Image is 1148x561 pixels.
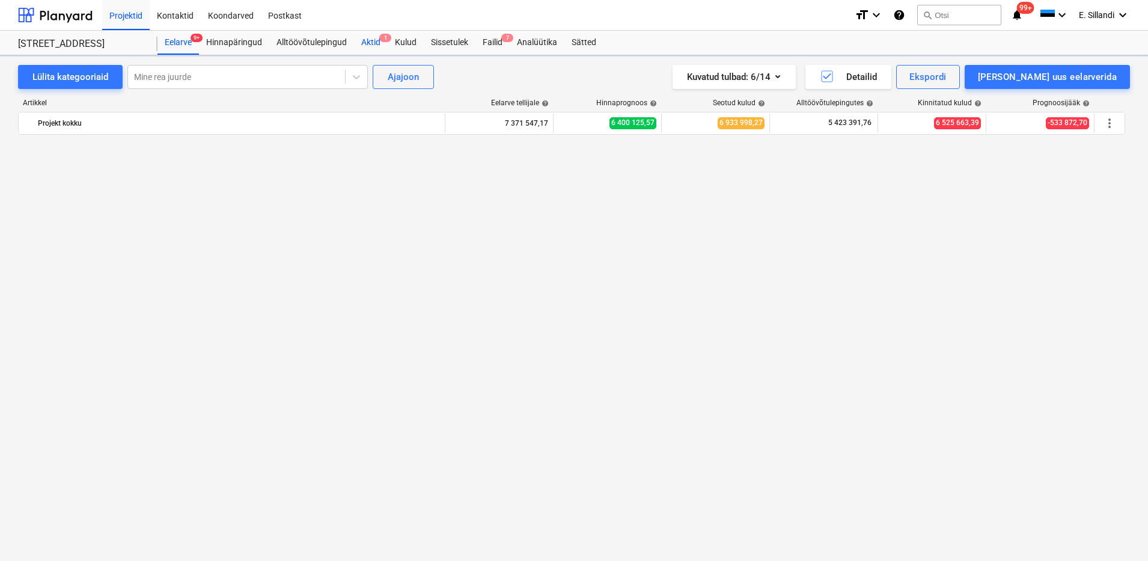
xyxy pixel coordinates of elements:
a: Hinnapäringud [199,31,269,55]
div: Kinnitatud kulud [918,99,982,107]
span: Rohkem tegevusi [1102,116,1117,130]
a: Aktid1 [354,31,388,55]
span: help [1080,100,1090,107]
span: 99+ [1017,2,1034,14]
div: Prognoosijääk [1033,99,1090,107]
div: 7 371 547,17 [450,114,548,133]
a: Analüütika [510,31,564,55]
span: E. Sillandi [1079,10,1114,20]
a: Alltöövõtulepingud [269,31,354,55]
span: 1 [379,34,391,42]
div: Failid [475,31,510,55]
i: keyboard_arrow_down [1055,8,1069,22]
div: Eelarve tellijale [491,99,549,107]
div: Aktid [354,31,388,55]
span: help [864,100,873,107]
div: Eelarve [157,31,199,55]
span: 6 525 663,39 [934,117,981,129]
div: Detailid [820,69,877,85]
span: 5 423 391,76 [827,118,873,128]
button: [PERSON_NAME] uus eelarverida [965,65,1130,89]
div: Artikkel [18,99,446,107]
i: keyboard_arrow_down [869,8,884,22]
a: Failid7 [475,31,510,55]
span: help [756,100,765,107]
div: [PERSON_NAME] uus eelarverida [978,69,1117,85]
div: Alltöövõtulepingutes [796,99,873,107]
button: Lülita kategooriaid [18,65,123,89]
span: 6 400 125,57 [609,117,656,129]
button: Detailid [805,65,891,89]
i: format_size [855,8,869,22]
span: -533 872,70 [1046,117,1089,129]
div: Kuvatud tulbad : 6/14 [687,69,781,85]
i: keyboard_arrow_down [1116,8,1130,22]
i: notifications [1011,8,1023,22]
span: 7 [501,34,513,42]
a: Kulud [388,31,424,55]
span: help [972,100,982,107]
span: help [539,100,549,107]
a: Sätted [564,31,603,55]
i: Abikeskus [893,8,905,22]
div: Ajajoon [388,69,419,85]
div: Seotud kulud [713,99,765,107]
span: 9+ [191,34,203,42]
div: Ekspordi [909,69,946,85]
div: Lülita kategooriaid [32,69,108,85]
button: Kuvatud tulbad:6/14 [673,65,796,89]
div: [STREET_ADDRESS] [18,38,143,51]
span: 6 933 998,27 [718,117,765,129]
div: Hinnaprognoos [596,99,657,107]
iframe: Chat Widget [1088,503,1148,561]
span: search [923,10,932,20]
a: Eelarve9+ [157,31,199,55]
button: Ajajoon [373,65,434,89]
span: help [647,100,657,107]
button: Ekspordi [896,65,959,89]
button: Otsi [917,5,1001,25]
a: Sissetulek [424,31,475,55]
div: Projekt kokku [38,114,440,133]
